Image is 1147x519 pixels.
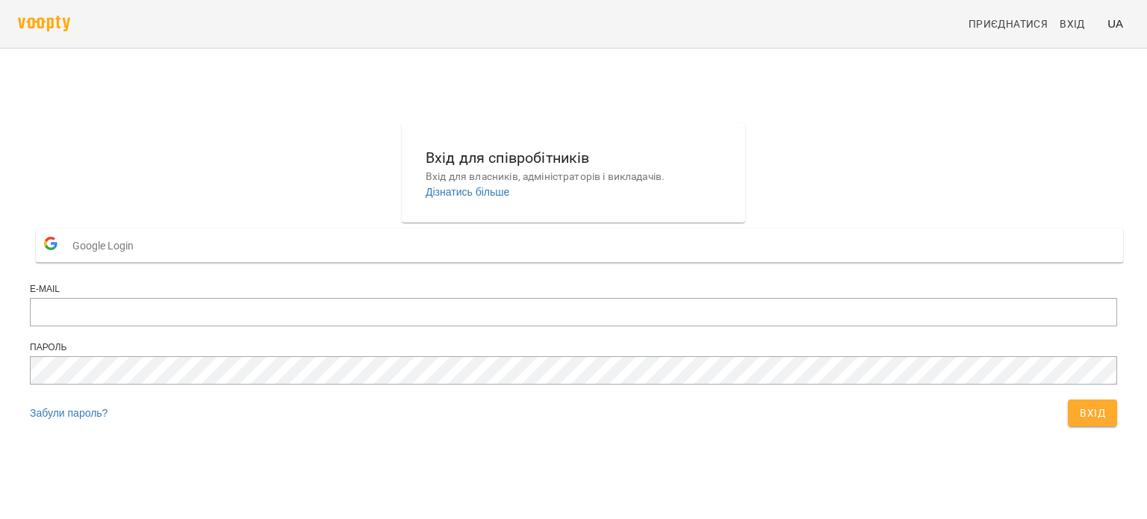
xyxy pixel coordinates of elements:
[30,283,1117,296] div: E-mail
[414,134,733,211] button: Вхід для співробітниківВхід для власників, адміністраторів і викладачів.Дізнатись більше
[36,229,1123,262] button: Google Login
[1068,400,1117,426] button: Вхід
[30,341,1117,354] div: Пароль
[969,15,1048,33] span: Приєднатися
[30,407,108,419] a: Забули пароль?
[72,231,141,261] span: Google Login
[1080,404,1105,422] span: Вхід
[963,10,1054,37] a: Приєднатися
[1060,15,1085,33] span: Вхід
[1101,10,1129,37] button: UA
[1054,10,1101,37] a: Вхід
[18,16,70,31] img: voopty.png
[1107,16,1123,31] span: UA
[426,170,721,184] p: Вхід для власників, адміністраторів і викладачів.
[426,146,721,170] h6: Вхід для співробітників
[426,186,509,198] a: Дізнатись більше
